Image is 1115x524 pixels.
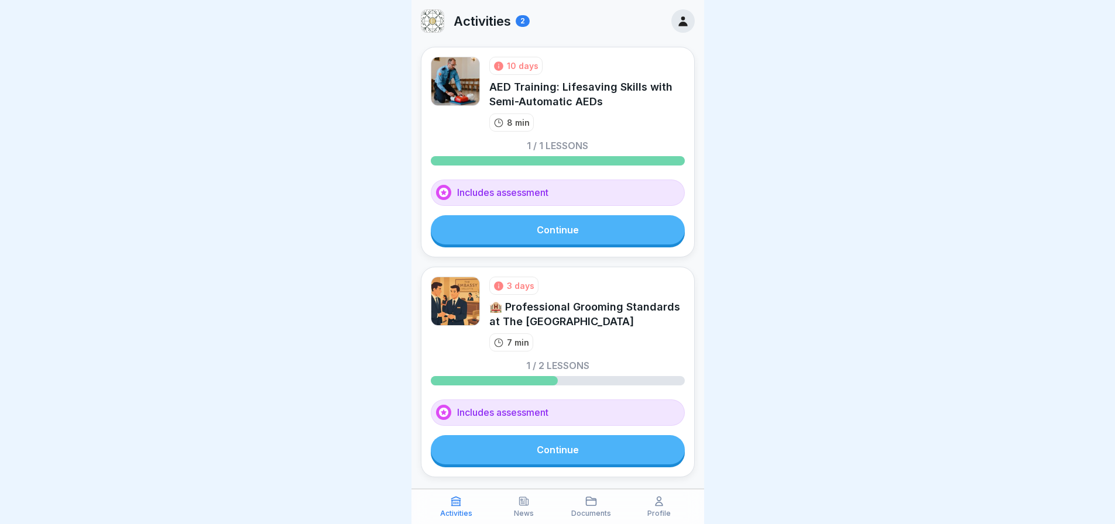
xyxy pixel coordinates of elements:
a: Continue [431,215,685,244]
div: Includes assessment [431,399,685,426]
p: 8 min [507,116,530,129]
div: 10 days [507,60,538,72]
img: xyzkmlt34bq1z96340jv59xq.png [431,57,480,106]
div: 2 [516,15,530,27]
p: Activities [454,13,511,29]
div: AED Training: Lifesaving Skills with Semi-Automatic AEDs [489,80,685,109]
p: News [514,509,534,518]
p: 1 / 1 lessons [527,141,588,150]
img: swi80ig3daptllz6mysa1yr5.png [431,277,480,326]
div: 🏨 Professional Grooming Standards at The [GEOGRAPHIC_DATA] [489,299,685,329]
a: Continue [431,435,685,464]
p: 1 / 2 lessons [526,361,589,370]
p: 7 min [507,336,529,349]
div: Includes assessment [431,180,685,206]
p: Activities [440,509,472,518]
p: Profile [647,509,671,518]
div: 3 days [507,280,534,292]
img: iq62wkxo1bvcx1mt3eo7rjrc.png [421,10,444,32]
p: Documents [571,509,611,518]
